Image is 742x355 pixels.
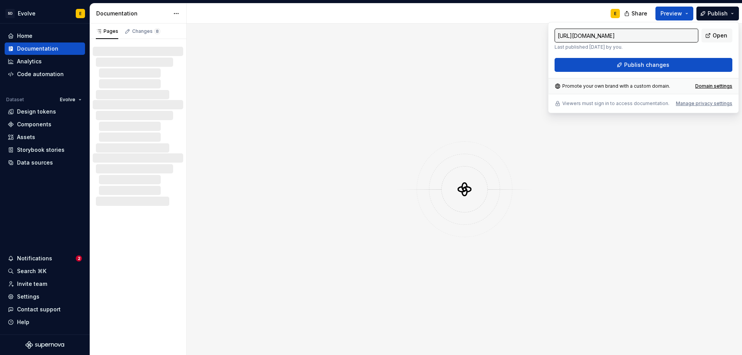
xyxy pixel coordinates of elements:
[76,255,82,262] span: 2
[708,10,728,17] span: Publish
[17,133,35,141] div: Assets
[17,45,58,53] div: Documentation
[17,121,51,128] div: Components
[17,255,52,262] div: Notifications
[60,97,75,103] span: Evolve
[5,252,85,265] button: Notifications2
[713,32,727,39] span: Open
[5,303,85,316] button: Contact support
[154,28,160,34] span: 8
[17,306,61,313] div: Contact support
[5,9,15,18] div: SD
[696,7,739,20] button: Publish
[5,105,85,118] a: Design tokens
[5,42,85,55] a: Documentation
[17,108,56,116] div: Design tokens
[695,83,732,89] a: Domain settings
[79,10,82,17] div: E
[132,28,160,34] div: Changes
[17,267,46,275] div: Search ⌘K
[5,278,85,290] a: Invite team
[17,293,39,301] div: Settings
[26,341,64,349] svg: Supernova Logo
[562,100,669,107] p: Viewers must sign in to access documentation.
[620,7,652,20] button: Share
[676,100,732,107] button: Manage privacy settings
[17,280,47,288] div: Invite team
[5,131,85,143] a: Assets
[5,118,85,131] a: Components
[5,156,85,169] a: Data sources
[5,265,85,277] button: Search ⌘K
[17,318,29,326] div: Help
[655,7,693,20] button: Preview
[56,94,85,105] button: Evolve
[555,58,732,72] button: Publish changes
[624,61,669,69] span: Publish changes
[5,55,85,68] a: Analytics
[5,316,85,328] button: Help
[5,30,85,42] a: Home
[5,144,85,156] a: Storybook stories
[17,159,53,166] div: Data sources
[5,290,85,303] a: Settings
[631,10,647,17] span: Share
[555,44,698,50] p: Last published [DATE] by you.
[96,10,169,17] div: Documentation
[5,68,85,80] a: Code automation
[17,58,42,65] div: Analytics
[17,146,65,154] div: Storybook stories
[18,10,36,17] div: Evolve
[701,29,732,42] a: Open
[660,10,682,17] span: Preview
[17,70,64,78] div: Code automation
[17,32,32,40] div: Home
[614,10,616,17] div: E
[96,28,118,34] div: Pages
[555,83,670,89] div: Promote your own brand with a custom domain.
[6,97,24,103] div: Dataset
[2,5,88,22] button: SDEvolveE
